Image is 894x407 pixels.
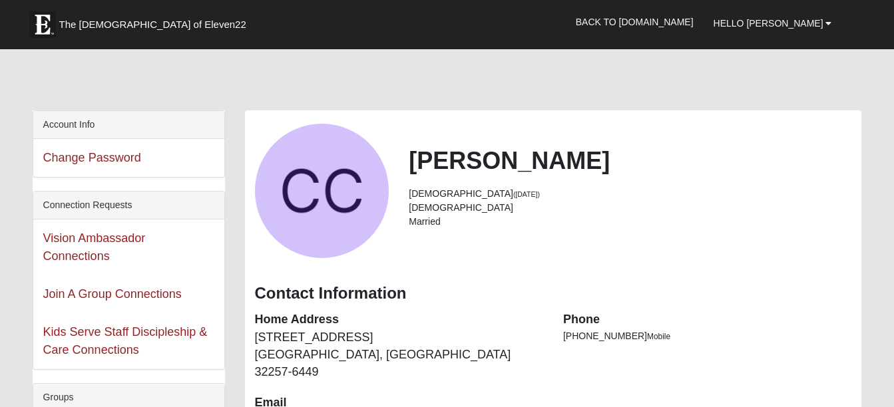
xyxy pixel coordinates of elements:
span: Hello [PERSON_NAME] [714,18,823,29]
a: Hello [PERSON_NAME] [704,7,842,40]
div: Account Info [33,111,224,139]
a: Kids Serve Staff Discipleship & Care Connections [43,325,208,356]
a: Join A Group Connections [43,287,182,301]
dd: [STREET_ADDRESS] [GEOGRAPHIC_DATA], [GEOGRAPHIC_DATA] 32257-6449 [255,329,543,380]
span: Mobile [647,332,670,341]
a: Change Password [43,151,141,164]
span: The [DEMOGRAPHIC_DATA] of Eleven22 [59,18,246,31]
img: Eleven22 logo [29,11,56,38]
li: [PHONE_NUMBER] [563,329,851,343]
a: Back to [DOMAIN_NAME] [566,5,704,39]
h3: Contact Information [255,284,852,303]
li: Married [409,215,851,229]
dt: Phone [563,311,851,329]
div: Connection Requests [33,192,224,219]
dt: Home Address [255,311,543,329]
a: View Fullsize Photo [255,124,389,258]
li: [DEMOGRAPHIC_DATA] [409,187,851,201]
li: [DEMOGRAPHIC_DATA] [409,201,851,215]
a: Vision Ambassador Connections [43,231,146,263]
small: ([DATE]) [513,190,540,198]
a: The [DEMOGRAPHIC_DATA] of Eleven22 [23,5,289,38]
h2: [PERSON_NAME] [409,146,851,175]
